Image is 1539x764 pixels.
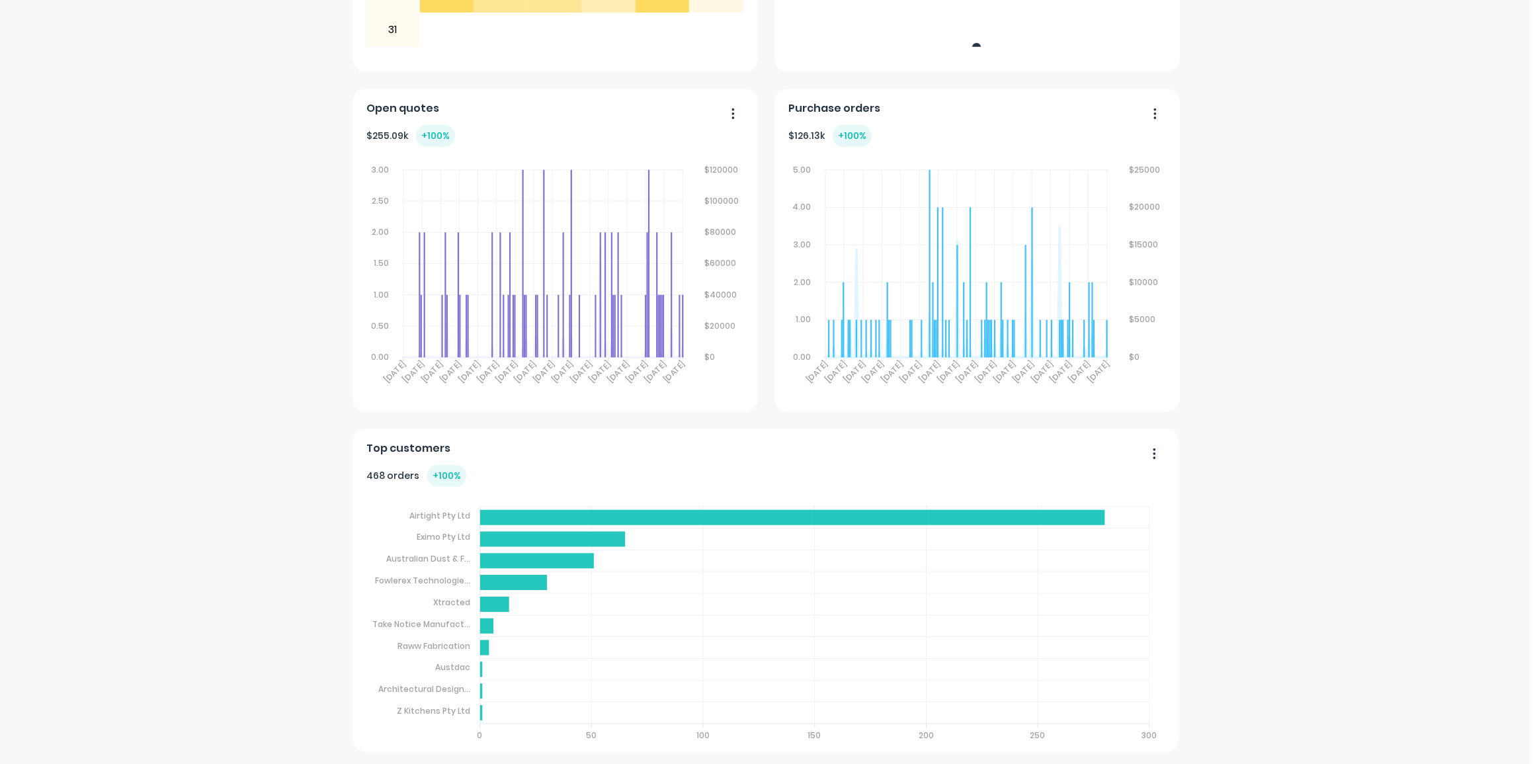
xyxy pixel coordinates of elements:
tspan: [DATE] [475,359,501,386]
tspan: 1.00 [374,289,389,300]
tspan: Austdac [435,662,470,673]
tspan: Eximo Pty Ltd [417,532,470,543]
tspan: $60000 [705,258,737,269]
tspan: [DATE] [438,359,464,385]
tspan: [DATE] [823,359,849,386]
tspan: $0 [705,352,716,363]
tspan: [DATE] [898,359,925,386]
tspan: 5.00 [793,164,811,175]
tspan: [DATE] [382,359,408,386]
tspan: [DATE] [568,359,595,386]
tspan: [DATE] [456,359,483,385]
tspan: [DATE] [401,359,427,386]
tspan: $10000 [1130,276,1159,288]
tspan: $0 [1130,352,1140,363]
tspan: Architectural Design... [378,683,470,695]
tspan: Australian Dust & F... [386,553,470,564]
tspan: $40000 [705,289,737,300]
div: $ 126.13k [788,125,872,147]
tspan: [DATE] [954,359,981,386]
tspan: 0.00 [371,352,389,363]
div: 31 [366,13,419,46]
tspan: [DATE] [1048,359,1075,385]
tspan: [DATE] [493,359,520,386]
tspan: 2.00 [372,226,389,237]
tspan: Raww Fabrication [397,640,470,652]
tspan: [DATE] [992,359,1019,386]
tspan: [DATE] [973,359,999,386]
tspan: 100 [696,730,710,741]
tspan: 2.50 [372,195,389,206]
span: Open quotes [366,101,439,116]
tspan: 50 [586,730,597,741]
div: $ 255.09k [366,125,455,147]
tspan: $100000 [705,195,739,206]
tspan: [DATE] [624,359,651,385]
tspan: $25000 [1130,164,1161,175]
tspan: $20000 [1130,202,1161,213]
tspan: Airtight Pty Ltd [409,510,470,521]
tspan: 150 [808,730,821,741]
tspan: 4.00 [792,202,811,213]
div: + 100 % [427,465,466,487]
tspan: Fowlerex Technologie... [375,575,470,586]
tspan: [DATE] [804,359,831,386]
span: Top customers [366,441,450,456]
div: + 100 % [833,125,872,147]
tspan: 300 [1143,730,1158,741]
tspan: [DATE] [879,359,905,385]
tspan: [DATE] [661,359,688,385]
tspan: 200 [919,730,935,741]
tspan: 250 [1031,730,1046,741]
tspan: [DATE] [936,359,962,386]
tspan: [DATE] [513,359,539,386]
tspan: [DATE] [841,359,868,386]
tspan: $20000 [705,320,736,331]
tspan: [DATE] [1086,359,1112,385]
tspan: [DATE] [917,359,943,386]
tspan: 1.50 [374,258,389,269]
tspan: [DATE] [643,359,669,385]
tspan: [DATE] [587,359,614,386]
div: + 100 % [416,125,455,147]
tspan: Take Notice Manufact... [372,618,470,630]
tspan: $120000 [705,164,739,175]
tspan: Z Kitchens Pty Ltd [397,705,470,716]
tspan: [DATE] [860,359,887,385]
tspan: 0.50 [371,320,389,331]
tspan: [DATE] [419,359,446,386]
span: Purchase orders [788,101,880,116]
tspan: Xtracted [433,597,470,608]
tspan: [DATE] [1067,359,1093,385]
tspan: 0 [477,730,482,741]
tspan: $5000 [1130,314,1156,325]
tspan: [DATE] [606,359,632,386]
tspan: 3.00 [794,239,811,250]
tspan: 0.00 [793,352,811,363]
div: 468 orders [366,465,466,487]
tspan: 1.00 [796,314,811,325]
tspan: $15000 [1130,239,1159,250]
tspan: [DATE] [1011,359,1037,386]
tspan: [DATE] [531,359,558,386]
tspan: [DATE] [1029,359,1056,386]
tspan: 3.00 [372,164,389,175]
tspan: [DATE] [550,359,576,386]
tspan: $80000 [705,226,737,237]
tspan: 2.00 [794,276,811,288]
